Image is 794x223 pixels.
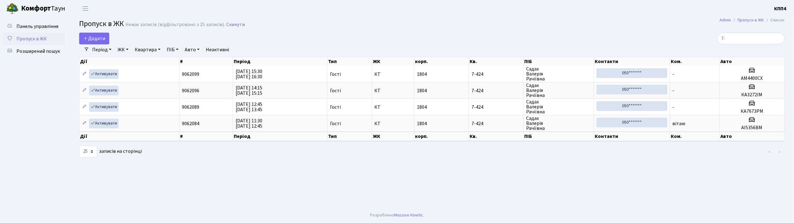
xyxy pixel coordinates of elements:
th: Тип [328,132,372,141]
span: 7-424 [471,121,521,126]
span: Таун [21,3,65,14]
a: Додати [79,33,109,44]
span: - [673,71,674,78]
a: Активувати [89,86,119,95]
span: - [673,87,674,94]
span: 1804 [417,87,427,94]
span: Пропуск в ЖК [79,18,124,29]
span: 7-424 [471,105,521,110]
th: Авто [720,57,785,66]
span: Панель управління [16,23,58,30]
img: logo.png [6,2,19,15]
a: Авто [182,44,202,55]
span: 9062099 [182,71,199,78]
th: ЖК [372,132,414,141]
span: 9062096 [182,87,199,94]
nav: breadcrumb [711,14,794,27]
h5: АМ4400СХ [722,75,782,81]
span: 1804 [417,104,427,111]
a: ЖК [115,44,131,55]
th: # [179,57,233,66]
span: 7-424 [471,72,521,77]
th: ЖК [372,57,414,66]
th: Період [233,132,327,141]
th: Ком. [670,57,720,66]
a: Massive Kinetic [394,212,423,218]
span: КТ [375,72,412,77]
span: 7-424 [471,88,521,93]
th: ПІБ [524,57,594,66]
th: Авто [720,132,785,141]
span: [DATE] 14:15 [DATE] 15:15 [236,84,262,97]
span: Садах Валерія Рачіївна [526,66,591,81]
th: Дії [79,132,179,141]
th: Період [233,57,327,66]
th: Контакти [594,132,670,141]
div: Розроблено . [370,212,424,219]
th: Тип [328,57,372,66]
a: Активувати [89,102,119,112]
b: Комфорт [21,3,51,13]
span: Пропуск в ЖК [16,35,47,42]
input: Пошук... [717,33,785,44]
a: Admin [720,17,731,23]
h5: АІ5356ВМ [722,125,782,131]
th: корп. [414,132,469,141]
span: [DATE] 11:30 [DATE] 12:45 [236,117,262,130]
span: КТ [375,105,412,110]
a: Розширений пошук [3,45,65,57]
span: Гості [330,88,341,93]
span: Розширений пошук [16,48,60,55]
a: Неактивні [203,44,232,55]
th: ПІБ [524,132,594,141]
a: КПП4 [774,5,787,12]
span: Садах Валерія Рачіївна [526,116,591,131]
label: записів на сторінці [79,146,142,157]
span: [DATE] 12:45 [DATE] 13:45 [236,101,262,113]
span: 1804 [417,120,427,127]
a: Скинути [226,22,245,28]
th: корп. [414,57,469,66]
span: Гості [330,121,341,126]
th: Кв. [469,57,524,66]
h5: КА7673РМ [722,108,782,114]
span: Гості [330,105,341,110]
a: Період [90,44,114,55]
button: Переключити навігацію [78,3,93,14]
h5: КА3272ІМ [722,92,782,98]
span: Додати [83,35,105,42]
span: 9062089 [182,104,199,111]
li: Список [764,17,785,24]
span: Гості [330,72,341,77]
div: Немає записів (відфільтровано з 25 записів). [125,22,225,28]
a: Активувати [89,69,119,79]
span: 9062084 [182,120,199,127]
a: Панель управління [3,20,65,33]
span: Садах Валерія Рачіївна [526,83,591,98]
span: [DATE] 15:30 [DATE] 16:30 [236,68,262,80]
th: Контакти [594,57,670,66]
a: Пропуск в ЖК [3,33,65,45]
th: Кв. [469,132,524,141]
span: вітаю [673,120,686,127]
span: - [673,104,674,111]
a: Активувати [89,119,119,128]
th: Ком. [670,132,720,141]
span: 1804 [417,71,427,78]
th: # [179,132,233,141]
select: записів на сторінці [79,146,97,157]
span: Садах Валерія Рачіївна [526,99,591,114]
a: ПІБ [164,44,181,55]
a: Квартира [132,44,163,55]
span: КТ [375,121,412,126]
a: Пропуск в ЖК [738,17,764,23]
th: Дії [79,57,179,66]
span: КТ [375,88,412,93]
